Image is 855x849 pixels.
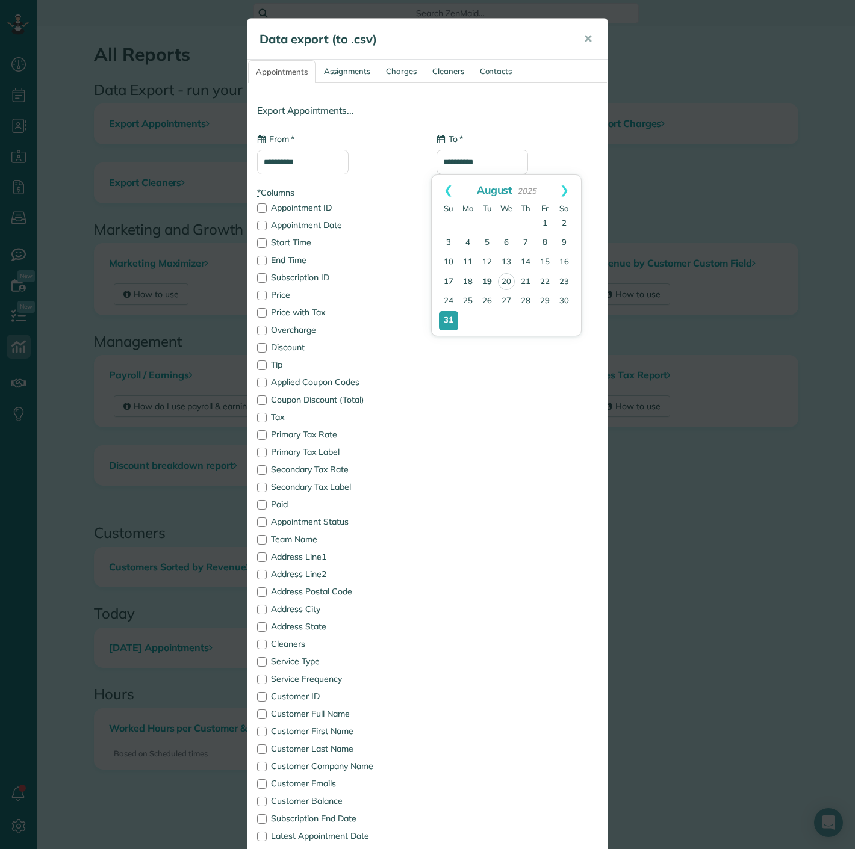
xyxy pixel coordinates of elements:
[257,814,418,823] label: Subscription End Date
[473,60,520,82] a: Contacts
[439,311,458,330] a: 31
[257,744,418,753] label: Customer Last Name
[477,273,497,292] a: 19
[535,233,555,253] a: 8
[477,233,497,253] a: 5
[541,203,549,213] span: Friday
[257,238,418,247] label: Start Time
[548,175,581,205] a: Next
[257,378,418,386] label: Applied Coupon Codes
[458,292,477,311] a: 25
[535,273,555,292] a: 22
[535,214,555,233] a: 1
[257,187,418,199] label: Columns
[497,292,516,311] a: 27
[439,233,458,253] a: 3
[462,203,473,213] span: Monday
[535,292,555,311] a: 29
[257,448,418,456] label: Primary Tax Label
[555,273,574,292] a: 23
[257,343,418,351] label: Discount
[257,308,418,316] label: Price with Tax
[483,203,492,213] span: Tuesday
[257,797,418,805] label: Customer Balance
[257,360,418,369] label: Tip
[257,657,418,665] label: Service Type
[257,465,418,474] label: Secondary Tax Rate
[439,253,458,272] a: 10
[498,273,515,290] a: 20
[439,273,458,292] a: 17
[257,692,418,700] label: Customer ID
[257,709,418,718] label: Customer Full Name
[477,183,513,196] span: August
[477,292,497,311] a: 26
[257,483,418,491] label: Secondary Tax Label
[257,430,418,439] label: Primary Tax Rate
[257,570,418,578] label: Address Line2
[458,253,477,272] a: 11
[559,203,569,213] span: Saturday
[444,203,453,213] span: Sunday
[248,60,316,83] a: Appointments
[257,640,418,648] label: Cleaners
[516,253,535,272] a: 14
[437,133,463,145] label: To
[257,552,418,561] label: Address Line1
[458,273,477,292] a: 18
[257,587,418,596] label: Address Postal Code
[317,60,378,82] a: Assignments
[257,133,294,145] label: From
[555,292,574,311] a: 30
[257,105,598,116] h4: Export Appointments...
[257,517,418,526] label: Appointment Status
[516,292,535,311] a: 28
[257,413,418,421] label: Tax
[257,500,418,508] label: Paid
[425,60,471,82] a: Cleaners
[439,292,458,311] a: 24
[257,727,418,735] label: Customer First Name
[257,675,418,683] label: Service Frequency
[516,233,535,253] a: 7
[257,273,418,282] label: Subscription ID
[379,60,424,82] a: Charges
[521,203,530,213] span: Thursday
[583,32,592,46] span: ✕
[257,832,418,840] label: Latest Appointment Date
[257,622,418,631] label: Address State
[555,253,574,272] a: 16
[257,395,418,404] label: Coupon Discount (Total)
[500,203,512,213] span: Wednesday
[257,203,418,212] label: Appointment ID
[257,221,418,229] label: Appointment Date
[535,253,555,272] a: 15
[257,291,418,299] label: Price
[257,535,418,543] label: Team Name
[260,31,567,48] h5: Data export (to .csv)
[257,326,418,334] label: Overcharge
[257,779,418,788] label: Customer Emails
[432,175,465,205] a: Prev
[257,256,418,264] label: End Time
[497,233,516,253] a: 6
[517,186,536,196] span: 2025
[497,253,516,272] a: 13
[555,233,574,253] a: 9
[516,273,535,292] a: 21
[555,214,574,233] a: 2
[257,605,418,613] label: Address City
[477,253,497,272] a: 12
[458,233,477,253] a: 4
[257,762,418,770] label: Customer Company Name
